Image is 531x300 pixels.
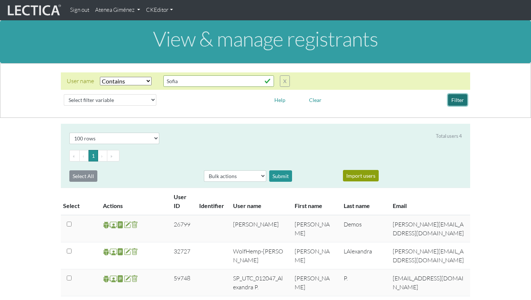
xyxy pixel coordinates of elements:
span: delete [131,275,138,283]
button: Help [271,94,289,106]
span: reports [117,275,124,283]
h1: View & manage registrants [6,27,525,50]
td: 32727 [169,242,195,269]
span: account update [124,221,131,229]
td: LAlexandra [339,242,388,269]
td: [PERSON_NAME][EMAIL_ADDRESS][DOMAIN_NAME] [388,242,470,269]
th: Select [61,188,98,215]
button: Clear [306,94,325,106]
th: Actions [98,188,169,215]
button: X [280,75,290,87]
td: 59748 [169,269,195,296]
button: Select All [69,170,97,182]
span: delete [131,221,138,229]
a: Sign out [67,3,92,17]
td: [PERSON_NAME][EMAIL_ADDRESS][DOMAIN_NAME] [388,215,470,242]
span: delete [131,248,138,256]
button: Go to page 1 [88,150,98,161]
button: Import users [343,170,379,181]
td: 26799 [169,215,195,242]
td: [PERSON_NAME] [229,215,290,242]
th: User name [229,188,290,215]
th: Identifier [195,188,229,215]
td: WolfHemp-[PERSON_NAME] [229,242,290,269]
span: Staff [110,221,117,229]
td: [PERSON_NAME] [290,215,339,242]
div: Submit [269,170,292,182]
td: [EMAIL_ADDRESS][DOMAIN_NAME] [388,269,470,296]
span: reports [117,221,124,229]
button: Filter [448,94,467,106]
span: Staff [110,248,117,256]
span: reports [117,248,124,256]
img: lecticalive [6,3,61,17]
th: User ID [169,188,195,215]
th: First name [290,188,339,215]
ul: Pagination [69,150,462,161]
div: User name [67,76,94,85]
a: Atenea Giménez [92,3,143,17]
td: Demos [339,215,388,242]
td: [PERSON_NAME] [290,269,339,296]
td: [PERSON_NAME] [290,242,339,269]
span: Staff [110,275,117,283]
a: Help [271,95,289,102]
span: account update [124,275,131,283]
td: SP_UTC_012047_Alexandra P. [229,269,290,296]
a: CKEditor [143,3,176,17]
div: Total users 4 [436,133,462,140]
th: Email [388,188,470,215]
span: account update [124,248,131,256]
td: P. [339,269,388,296]
th: Last name [339,188,388,215]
